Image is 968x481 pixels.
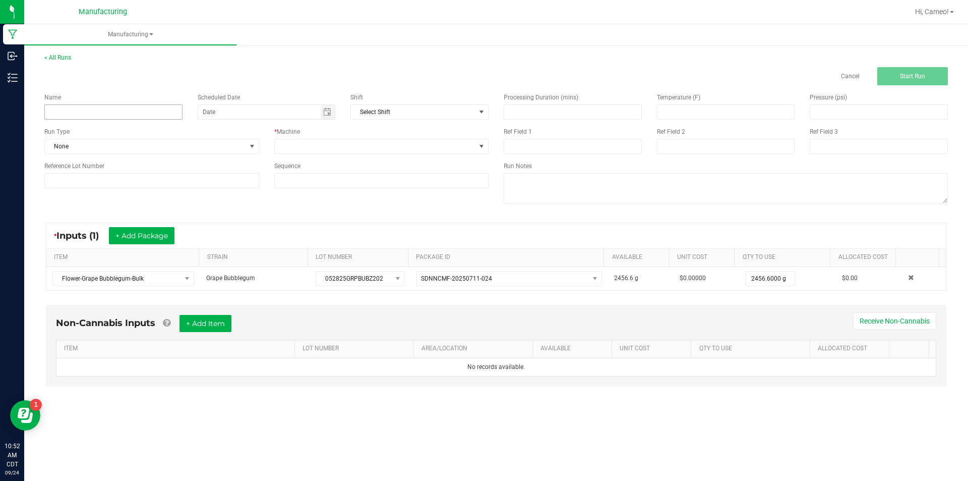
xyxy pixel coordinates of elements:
[504,94,578,101] span: Processing Duration (mins)
[612,253,665,261] a: AVAILABLESortable
[8,51,18,61] inline-svg: Inbound
[416,253,600,261] a: PACKAGE IDSortable
[635,275,638,282] span: g
[657,94,700,101] span: Temperature (F)
[24,30,236,39] span: Manufacturing
[198,105,321,119] input: Date
[316,253,404,261] a: LOT NUMBERSortable
[10,400,40,431] iframe: Resource center
[900,73,925,80] span: Start Run
[620,345,687,353] a: Unit CostSortable
[64,345,290,353] a: ITEMSortable
[163,317,170,329] a: Add Non-Cannabis items that were also consumed in the run (e.g. gloves and packaging); Also add N...
[853,312,936,330] button: Receive Non-Cannabis
[842,275,858,282] span: $0.00
[44,54,71,61] a: < All Runs
[818,345,885,353] a: Allocated CostSortable
[56,358,936,376] td: No records available.
[350,94,363,101] span: Shift
[5,469,20,476] p: 09/24
[30,399,42,411] iframe: Resource center unread badge
[421,275,492,282] span: SDNNCMF-20250711-024
[54,253,195,261] a: ITEMSortable
[316,272,391,286] span: 052825GRPBUBZ202
[350,104,489,120] span: NO DATA FOUND
[657,128,685,135] span: Ref Field 2
[810,128,838,135] span: Ref Field 3
[810,94,847,101] span: Pressure (psi)
[841,72,860,81] a: Cancel
[45,139,246,153] span: None
[302,345,409,353] a: LOT NUMBERSortable
[179,315,231,332] button: + Add Item
[838,253,892,261] a: Allocated CostSortable
[5,442,20,469] p: 10:52 AM CDT
[743,253,826,261] a: QTY TO USESortable
[540,345,608,353] a: AVAILABLESortable
[44,163,104,170] span: Reference Lot Number
[504,163,532,170] span: Run Notes
[903,253,935,261] a: Sortable
[680,275,706,282] span: $0.00000
[274,163,300,170] span: Sequence
[109,227,174,244] button: + Add Package
[56,317,155,329] span: Non-Cannabis Inputs
[897,345,925,353] a: Sortable
[44,127,70,136] span: Run Type
[44,94,61,101] span: Name
[504,128,532,135] span: Ref Field 1
[8,73,18,83] inline-svg: Inventory
[79,8,127,16] span: Manufacturing
[277,128,300,135] span: Machine
[198,94,240,101] span: Scheduled Date
[351,105,475,119] span: Select Shift
[915,8,949,16] span: Hi, Cameo!
[207,253,304,261] a: STRAINSortable
[421,345,528,353] a: AREA/LOCATIONSortable
[614,275,633,282] span: 2456.6
[53,272,181,286] span: Flower-Grape Bubblegum-Bulk
[877,67,948,85] button: Start Run
[321,105,335,119] span: Toggle calendar
[8,29,18,39] inline-svg: Manufacturing
[206,275,255,282] span: Grape Bubblegum
[24,24,236,45] a: Manufacturing
[52,271,194,286] span: NO DATA FOUND
[677,253,731,261] a: Unit CostSortable
[699,345,806,353] a: QTY TO USESortable
[56,230,109,241] span: Inputs (1)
